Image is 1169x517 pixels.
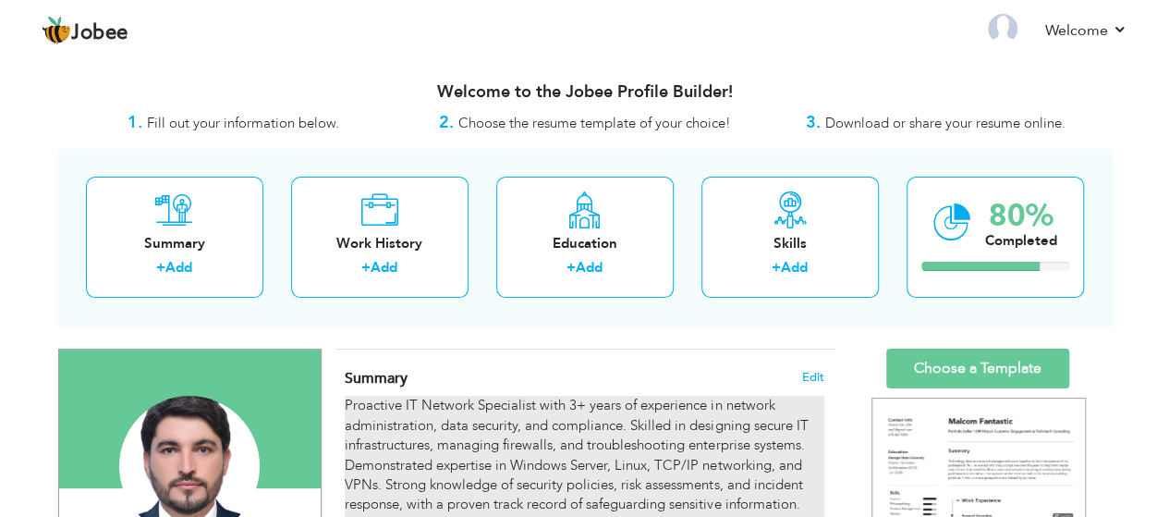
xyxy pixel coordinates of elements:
div: 80% [985,201,1057,231]
label: + [361,258,371,277]
span: Fill out your information below. [147,114,339,132]
div: Summary [101,234,249,253]
a: Add [165,258,192,277]
div: Skills [716,234,864,253]
span: Choose the resume template of your choice! [458,114,731,132]
label: + [566,258,576,277]
h4: Adding a summary is a quick and easy way to highlight your experience and interests. [345,369,823,388]
a: Add [576,258,603,277]
a: Add [371,258,397,277]
div: Education [511,234,659,253]
label: + [156,258,165,277]
div: Completed [985,231,1057,251]
strong: 1. [128,111,142,134]
img: jobee.io [42,16,71,45]
a: Jobee [42,16,128,45]
a: Welcome [1045,19,1127,42]
span: Edit [802,371,824,384]
img: Profile Img [988,14,1017,43]
strong: 2. [439,111,454,134]
span: Download or share your resume online. [825,114,1065,132]
strong: 3. [806,111,821,134]
span: Jobee [71,23,128,43]
a: Add [781,258,808,277]
a: Choose a Template [886,349,1069,388]
span: Summary [345,368,408,388]
label: + [772,258,781,277]
h3: Welcome to the Jobee Profile Builder! [58,83,1112,102]
div: Work History [306,234,454,253]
